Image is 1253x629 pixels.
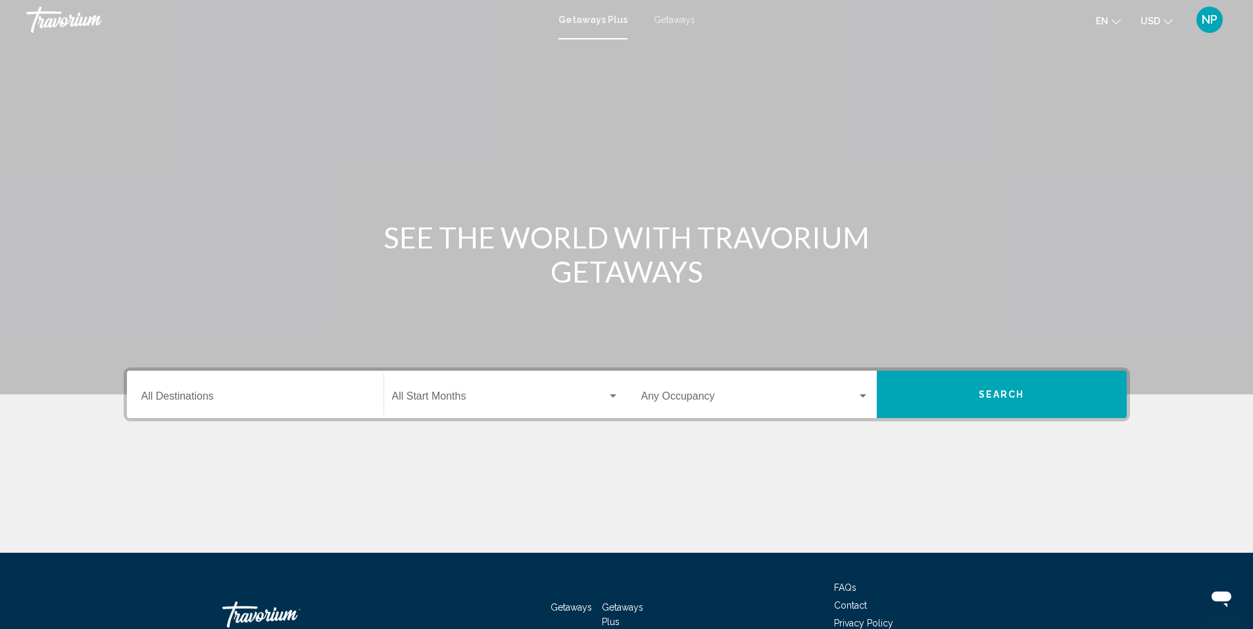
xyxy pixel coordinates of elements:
[979,390,1025,400] span: Search
[1141,11,1173,30] button: Change currency
[1192,6,1227,34] button: User Menu
[1096,11,1121,30] button: Change language
[1096,16,1108,26] span: en
[1202,13,1217,26] span: NP
[558,14,627,25] a: Getaways Plus
[127,371,1127,418] div: Search widget
[1200,576,1242,618] iframe: Button to launch messaging window
[1141,16,1160,26] span: USD
[654,14,695,25] a: Getaways
[26,7,545,33] a: Travorium
[877,371,1127,418] button: Search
